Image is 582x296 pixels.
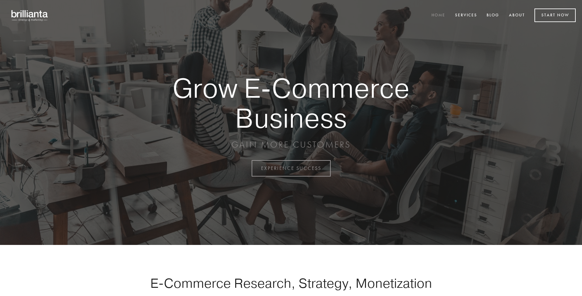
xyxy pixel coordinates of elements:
a: Home [427,10,449,21]
h1: E-Commerce Research, Strategy, Monetization [130,275,452,291]
strong: Grow E-Commerce Business [151,73,431,133]
a: Services [451,10,481,21]
p: GAIN MORE CUSTOMERS [151,139,431,150]
img: brillianta - research, strategy, marketing [6,6,54,25]
a: About [505,10,529,21]
a: EXPERIENCE SUCCESS [252,160,331,177]
a: Blog [482,10,503,21]
a: Start Now [534,9,576,22]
